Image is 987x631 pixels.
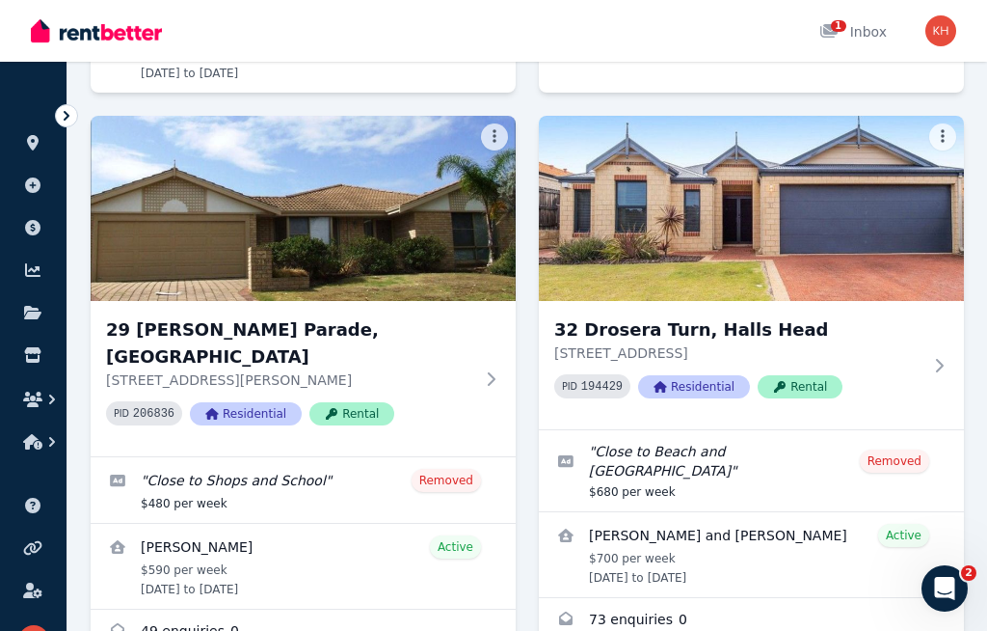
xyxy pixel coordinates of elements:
p: The team can also help [93,24,240,43]
div: On RentBetter, taking control and managing your property is easier than ever before. [31,151,301,208]
span: Rental [758,375,842,398]
img: Profile image for The RentBetter Team [55,11,86,41]
button: I'm looking to sell my property [125,412,360,451]
button: go back [13,8,49,44]
h3: 32 Drosera Turn, Halls Head [554,316,921,343]
button: I'm a tenant [113,460,224,499]
button: More options [481,123,508,151]
a: Edit listing: Close to Beach and Opposite Park [539,430,964,511]
a: View details for Rhys Harrison [91,524,516,609]
span: Residential [638,375,750,398]
small: PID [562,381,577,392]
img: 32 Drosera Turn, Halls Head [539,116,964,301]
div: The RentBetter Team • Just now [31,252,218,263]
button: I'm a landlord looking for a tenant [102,315,361,354]
p: [STREET_ADDRESS] [554,343,921,363]
a: 29 Maratea Parade, Secret Harbour29 [PERSON_NAME] Parade, [GEOGRAPHIC_DATA][STREET_ADDRESS][PERSO... [91,116,516,456]
div: Hey there 👋 Welcome to RentBetter! [31,123,301,142]
p: [STREET_ADDRESS][PERSON_NAME] [106,370,473,390]
a: Edit listing: Close to Shops and School [91,457,516,523]
img: 29 Maratea Parade, Secret Harbour [91,116,516,301]
button: Home [302,8,338,44]
code: 206836 [133,407,174,421]
span: Residential [190,402,302,425]
h1: The RentBetter Team [93,10,254,24]
a: View details for Jake Wray-smith and Tayla Greay [539,512,964,597]
b: What can we help you with [DATE]? [31,218,301,233]
h3: 29 [PERSON_NAME] Parade, [GEOGRAPHIC_DATA] [106,316,473,370]
span: 2 [961,565,976,581]
span: 1 [831,20,846,32]
a: 32 Drosera Turn, Halls Head32 Drosera Turn, Halls Head[STREET_ADDRESS]PID 194429ResidentialRental [539,116,964,429]
small: PID [114,408,129,419]
img: Karen Hayes [925,15,956,46]
iframe: Intercom live chat [921,565,968,612]
div: Inbox [819,22,887,41]
code: 194429 [581,380,623,394]
div: The RentBetter Team says… [15,111,370,290]
div: Close [338,8,373,42]
button: I'm a landlord and already have a tenant [56,364,360,402]
div: Hey there 👋 Welcome to RentBetter!On RentBetter, taking control and managing your property is eas... [15,111,316,248]
img: RentBetter [31,16,162,45]
button: More options [929,123,956,151]
button: Something else [227,460,360,499]
span: Rental [309,402,394,425]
